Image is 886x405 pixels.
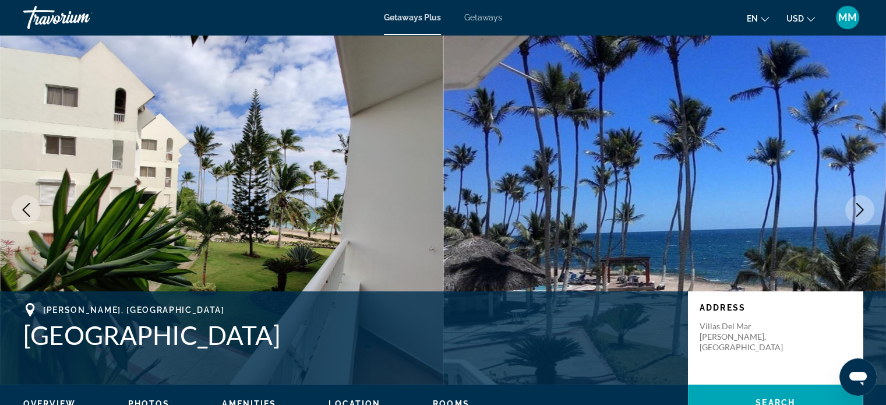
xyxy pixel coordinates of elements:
button: Change language [747,10,769,27]
span: USD [786,14,804,23]
span: en [747,14,758,23]
a: Getaways Plus [384,13,441,22]
button: Next image [845,195,874,224]
p: Villas del Mar [PERSON_NAME], [GEOGRAPHIC_DATA] [700,321,793,353]
button: User Menu [832,5,863,30]
p: Address [700,303,851,312]
span: MM [838,12,857,23]
a: Travorium [23,2,140,33]
iframe: Button to launch messaging window [839,358,877,396]
button: Previous image [12,195,41,224]
a: Getaways [464,13,502,22]
h1: [GEOGRAPHIC_DATA] [23,320,676,350]
button: Change currency [786,10,815,27]
span: [PERSON_NAME], [GEOGRAPHIC_DATA] [43,305,225,315]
